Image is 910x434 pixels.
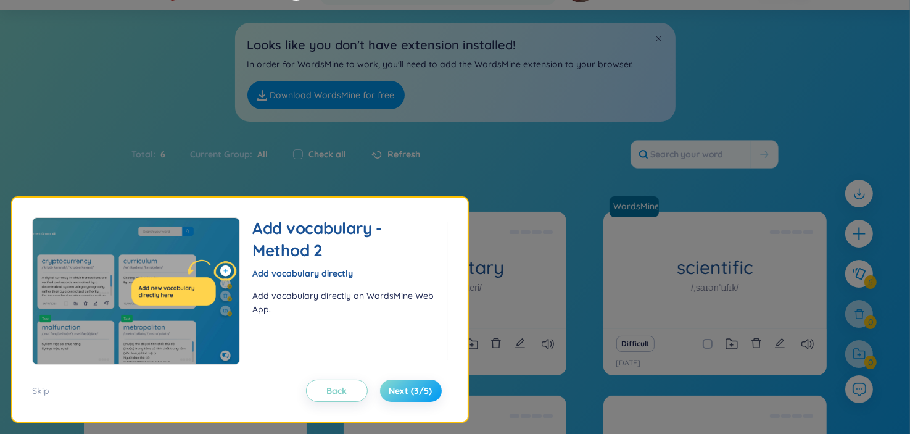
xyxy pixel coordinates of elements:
h2: Looks like you don't have extension installed! [247,35,663,54]
input: Search your word [631,141,751,168]
button: Back [306,380,368,402]
div: Current Group : [178,141,281,167]
p: In order for WordsMine to work, you'll need to add the WordsMine extension to your browser. [247,57,663,71]
span: 6 [156,148,166,161]
a: WordsMine [610,196,664,217]
a: WordsMine [90,196,144,217]
span: edit [774,338,785,349]
span: Refresh [388,148,421,161]
div: Total : [132,141,178,167]
label: Check all [309,148,347,161]
span: Next (3/5) [389,385,432,397]
span: edit [515,338,526,349]
h2: Add vocabulary - Method 2 [252,217,436,262]
button: Next (3/5) [380,380,442,402]
p: [DATE] [616,357,640,369]
a: WordsMine [350,196,404,217]
a: Download WordsMine for free [247,81,405,109]
span: plus [851,226,867,241]
span: All [253,149,268,160]
button: delete [490,335,502,353]
div: Add vocabulary directly [252,267,436,280]
div: Add vocabulary directly on WordsMine Web App. [252,289,436,316]
h1: scientific [603,257,826,278]
h1: /ˌsaɪənˈtɪfɪk/ [691,281,738,294]
button: edit [515,335,526,353]
button: edit [774,335,785,353]
span: delete [751,338,762,349]
span: Back [326,385,347,397]
a: WordsMine [608,200,660,212]
button: Difficult [616,336,655,352]
span: delete [490,338,502,349]
div: Skip [32,384,49,398]
button: delete [751,335,762,353]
